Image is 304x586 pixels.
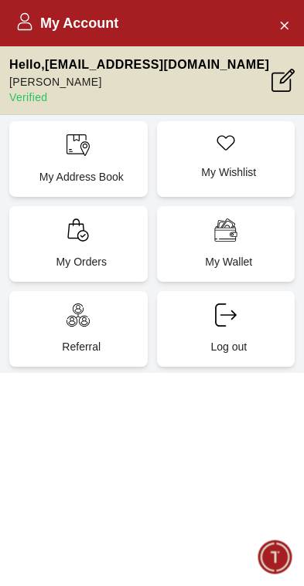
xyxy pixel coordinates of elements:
p: Verified [9,90,269,105]
p: Hello , [EMAIL_ADDRESS][DOMAIN_NAME] [9,56,269,74]
div: Chat Widget [258,540,292,574]
p: My Wallet [169,254,289,269]
p: [PERSON_NAME] [9,74,269,90]
p: My Wishlist [169,164,289,180]
button: Close Account [272,12,296,37]
p: My Orders [22,254,142,269]
p: Log out [169,339,289,354]
p: Referral [22,339,142,354]
h2: My Account [15,12,118,34]
p: My Address Book [22,169,142,185]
